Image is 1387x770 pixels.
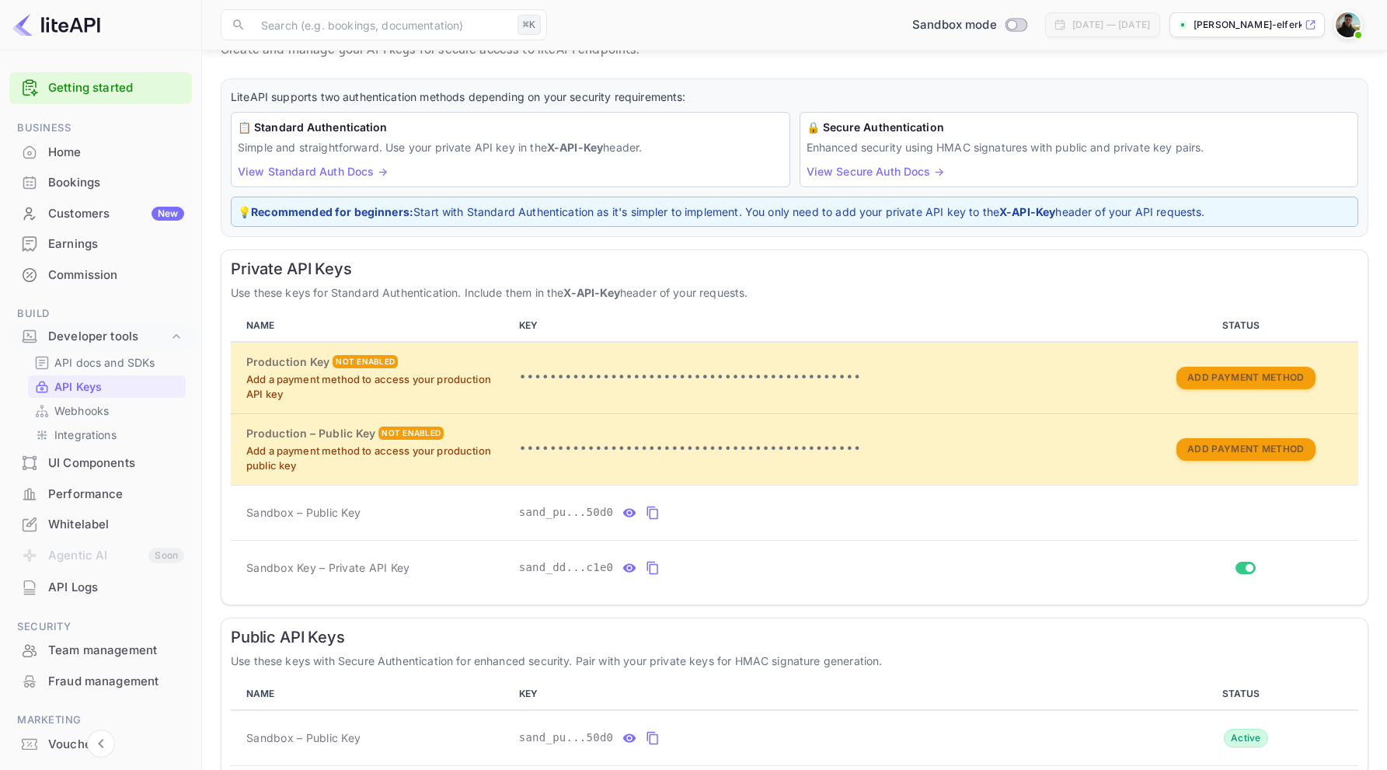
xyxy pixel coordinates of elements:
[1072,18,1150,32] div: [DATE] — [DATE]
[246,372,507,402] p: Add a payment method to access your production API key
[231,310,1358,595] table: private api keys table
[238,139,783,155] p: Simple and straightforward. Use your private API key in the header.
[48,579,184,597] div: API Logs
[513,678,1133,710] th: KEY
[48,673,184,691] div: Fraud management
[48,736,184,754] div: Vouchers
[9,229,192,260] div: Earnings
[48,516,184,534] div: Whitelabel
[519,440,1127,458] p: •••••••••••••••••••••••••••••••••••••••••••••
[231,653,1358,669] p: Use these keys with Secure Authentication for enhanced security. Pair with your private keys for ...
[9,636,192,664] a: Team management
[912,16,997,34] span: Sandbox mode
[9,323,192,350] div: Developer tools
[1194,18,1302,32] p: [PERSON_NAME]-elferkh-k8rs.nui...
[1133,678,1358,710] th: STATUS
[48,205,184,223] div: Customers
[518,15,541,35] div: ⌘K
[1176,441,1315,455] a: Add Payment Method
[1176,438,1315,461] button: Add Payment Method
[9,260,192,289] a: Commission
[12,12,100,37] img: LiteAPI logo
[9,138,192,166] a: Home
[34,354,179,371] a: API docs and SDKs
[246,444,507,474] p: Add a payment method to access your production public key
[9,199,192,228] a: CustomersNew
[48,235,184,253] div: Earnings
[251,205,413,218] strong: Recommended for beginners:
[513,310,1133,342] th: KEY
[378,427,444,440] div: Not enabled
[231,678,513,710] th: NAME
[906,16,1033,34] div: Switch to Production mode
[1224,729,1268,747] div: Active
[9,120,192,137] span: Business
[28,375,186,398] div: API Keys
[9,667,192,697] div: Fraud management
[519,504,614,521] span: sand_pu...50d0
[519,559,614,576] span: sand_dd...c1e0
[9,168,192,197] a: Bookings
[547,141,603,154] strong: X-API-Key
[9,618,192,636] span: Security
[1133,310,1358,342] th: STATUS
[9,510,192,540] div: Whitelabel
[9,479,192,510] div: Performance
[48,328,169,346] div: Developer tools
[999,205,1055,218] strong: X-API-Key
[28,423,186,446] div: Integrations
[54,354,155,371] p: API docs and SDKs
[9,168,192,198] div: Bookings
[238,204,1351,220] p: 💡 Start with Standard Authentication as it's simpler to implement. You only need to add your priv...
[238,119,783,136] h6: 📋 Standard Authentication
[9,260,192,291] div: Commission
[519,368,1127,387] p: •••••••••••••••••••••••••••••••••••••••••••••
[246,425,375,442] h6: Production – Public Key
[9,730,192,760] div: Vouchers
[519,730,614,746] span: sand_pu...50d0
[48,79,184,97] a: Getting started
[563,286,619,299] strong: X-API-Key
[333,355,398,368] div: Not enabled
[9,199,192,229] div: CustomersNew
[48,267,184,284] div: Commission
[9,448,192,479] div: UI Components
[48,174,184,192] div: Bookings
[28,399,186,422] div: Webhooks
[231,284,1358,301] p: Use these keys for Standard Authentication. Include them in the header of your requests.
[48,144,184,162] div: Home
[231,310,513,342] th: NAME
[246,730,361,746] span: Sandbox – Public Key
[9,138,192,168] div: Home
[48,455,184,472] div: UI Components
[231,89,1358,106] p: LiteAPI supports two authentication methods depending on your security requirements:
[807,119,1352,136] h6: 🔒 Secure Authentication
[48,486,184,503] div: Performance
[28,351,186,374] div: API docs and SDKs
[231,260,1358,278] h6: Private API Keys
[54,427,117,443] p: Integrations
[54,402,109,419] p: Webhooks
[9,479,192,508] a: Performance
[87,730,115,758] button: Collapse navigation
[34,402,179,419] a: Webhooks
[9,72,192,104] div: Getting started
[1176,367,1315,389] button: Add Payment Method
[1336,12,1361,37] img: Jaber Elferkh
[9,229,192,258] a: Earnings
[252,9,511,40] input: Search (e.g. bookings, documentation)
[9,712,192,729] span: Marketing
[9,730,192,758] a: Vouchers
[807,165,944,178] a: View Secure Auth Docs →
[238,165,388,178] a: View Standard Auth Docs →
[1176,370,1315,383] a: Add Payment Method
[34,427,179,443] a: Integrations
[9,636,192,666] div: Team management
[246,504,361,521] span: Sandbox – Public Key
[152,207,184,221] div: New
[48,642,184,660] div: Team management
[9,667,192,695] a: Fraud management
[54,378,102,395] p: API Keys
[9,448,192,477] a: UI Components
[231,628,1358,646] h6: Public API Keys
